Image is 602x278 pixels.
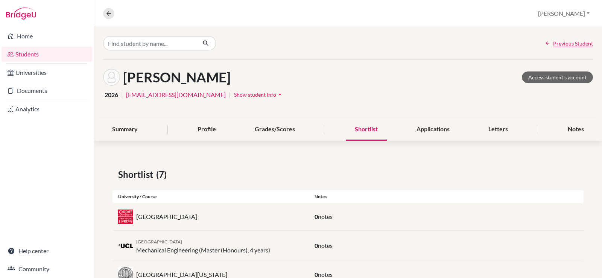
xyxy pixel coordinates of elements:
span: | [121,90,123,99]
h1: [PERSON_NAME] [123,69,231,85]
div: Mechanical Engineering (Master (Honours), 4 years) [136,237,270,255]
div: Grades/Scores [246,118,304,141]
a: Access student's account [522,71,593,83]
span: Previous Student [553,39,593,47]
i: arrow_drop_down [276,91,284,98]
button: Show student infoarrow_drop_down [234,89,284,100]
span: (7) [156,168,170,181]
span: notes [318,213,333,220]
div: Notes [559,118,593,141]
a: Previous Student [545,39,593,47]
span: notes [318,242,333,249]
img: gb_u80_k_0s28jx.png [118,243,133,248]
span: 0 [315,271,318,278]
div: Notes [309,193,584,200]
div: Summary [103,118,147,141]
span: 0 [315,242,318,249]
a: Universities [2,65,92,80]
span: Shortlist [118,168,156,181]
a: Documents [2,83,92,98]
a: Students [2,47,92,62]
span: 2026 [105,90,118,99]
div: Letters [479,118,517,141]
span: Show student info [234,91,276,98]
a: Help center [2,243,92,258]
a: [EMAIL_ADDRESS][DOMAIN_NAME] [126,90,226,99]
span: [GEOGRAPHIC_DATA] [136,239,182,245]
span: notes [318,271,333,278]
div: Applications [407,118,459,141]
div: Profile [189,118,225,141]
div: University / Course [112,193,309,200]
a: Community [2,261,92,276]
img: gb_c15_v2z1_dz5.png [118,210,133,224]
span: 0 [315,213,318,220]
input: Find student by name... [103,36,196,50]
a: Home [2,29,92,44]
span: | [229,90,231,99]
p: [GEOGRAPHIC_DATA] [136,212,197,221]
a: Analytics [2,102,92,117]
div: Shortlist [346,118,387,141]
img: Bridge-U [6,8,36,20]
img: Zeyad Amr WAGIH's avatar [103,69,120,86]
button: [PERSON_NAME] [535,6,593,21]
